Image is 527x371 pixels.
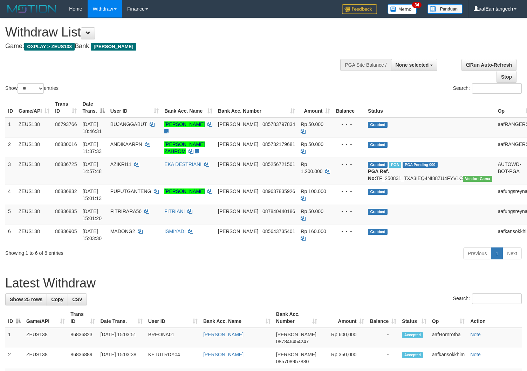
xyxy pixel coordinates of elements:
span: 34 [412,2,422,8]
span: 86836832 [55,188,77,194]
a: ISMIYADI [164,228,185,234]
a: Note [470,332,481,337]
span: Grabbed [368,122,388,128]
th: Bank Acc. Name: activate to sort column ascending [162,98,215,118]
span: Copy 085732179681 to clipboard [262,141,295,147]
input: Search: [472,83,522,94]
span: 86836725 [55,161,77,167]
div: - - - [336,208,362,215]
td: ZEUS138 [16,158,52,185]
img: Feedback.jpg [342,4,377,14]
span: FITRIRARA56 [110,208,142,214]
span: [PERSON_NAME] [218,161,258,167]
span: [DATE] 18:46:31 [82,121,102,134]
span: [PERSON_NAME] [218,121,258,127]
a: 1 [491,247,503,259]
td: 86836823 [68,328,97,348]
span: 86830016 [55,141,77,147]
span: Copy 087840440186 to clipboard [262,208,295,214]
th: Date Trans.: activate to sort column ascending [98,308,145,328]
h1: Withdraw List [5,25,344,39]
b: PGA Ref. No: [368,168,389,181]
a: Run Auto-Refresh [461,59,516,71]
span: Grabbed [368,189,388,195]
label: Search: [453,83,522,94]
button: None selected [391,59,438,71]
th: Status [365,98,495,118]
div: - - - [336,188,362,195]
th: Bank Acc. Number: activate to sort column ascending [215,98,298,118]
td: 1 [5,118,16,138]
a: Copy [47,293,68,305]
img: MOTION_logo.png [5,4,59,14]
span: [DATE] 15:03:30 [82,228,102,241]
span: Grabbed [368,209,388,215]
span: Copy 089637835926 to clipboard [262,188,295,194]
td: 86836889 [68,348,97,368]
td: 2 [5,348,23,368]
span: 86836905 [55,228,77,234]
td: 5 [5,205,16,225]
span: Rp 50.000 [301,141,323,147]
a: [PERSON_NAME] [203,332,244,337]
a: [PERSON_NAME] [164,188,205,194]
span: [PERSON_NAME] [218,228,258,234]
span: Copy 085643735401 to clipboard [262,228,295,234]
span: 86793766 [55,121,77,127]
span: [PERSON_NAME] [276,332,316,337]
span: Show 25 rows [10,297,42,302]
span: Copy 085256721501 to clipboard [262,161,295,167]
img: panduan.png [427,4,463,14]
a: EKA DESTRIANI [164,161,201,167]
td: 2 [5,138,16,158]
a: CSV [68,293,87,305]
th: Balance [333,98,365,118]
span: [PERSON_NAME] [276,352,316,357]
th: User ID: activate to sort column ascending [145,308,200,328]
a: Note [470,352,481,357]
span: None selected [396,62,429,68]
span: OXPLAY > ZEUS138 [24,43,75,51]
td: aafRornrotha [429,328,467,348]
span: Accepted [402,352,423,358]
td: ZEUS138 [23,328,68,348]
a: [PERSON_NAME] [203,352,244,357]
span: [PERSON_NAME] [218,141,258,147]
th: ID [5,98,16,118]
th: Trans ID: activate to sort column ascending [68,308,97,328]
span: MADONG2 [110,228,135,234]
label: Search: [453,293,522,304]
td: ZEUS138 [16,138,52,158]
span: Rp 160.000 [301,228,326,234]
td: TF_250831_TXA3IEQ4NI88ZU4FYV1C [365,158,495,185]
span: Grabbed [368,229,388,235]
span: Grabbed [368,142,388,148]
span: PUPUTGANTENG [110,188,151,194]
span: Rp 100.000 [301,188,326,194]
td: ZEUS138 [16,185,52,205]
td: KETUTRDY04 [145,348,200,368]
span: Rp 1.200.000 [301,161,322,174]
a: Previous [463,247,491,259]
span: BUJANGGABUT [110,121,147,127]
td: 3 [5,158,16,185]
span: [DATE] 15:01:13 [82,188,102,201]
h1: Latest Withdraw [5,276,522,290]
td: Rp 600,000 [320,328,367,348]
th: Status: activate to sort column ascending [399,308,429,328]
td: BREONA01 [145,328,200,348]
a: Next [502,247,522,259]
span: [DATE] 14:57:48 [82,161,102,174]
a: Show 25 rows [5,293,47,305]
th: Game/API: activate to sort column ascending [16,98,52,118]
td: ZEUS138 [16,205,52,225]
td: [DATE] 15:03:51 [98,328,145,348]
span: Copy 087846454247 to clipboard [276,339,309,344]
td: 6 [5,225,16,245]
img: Button%20Memo.svg [388,4,417,14]
span: Grabbed [368,162,388,168]
span: PGA Pending [403,162,438,168]
td: ZEUS138 [16,118,52,138]
td: aafkansokkhim [429,348,467,368]
span: [DATE] 15:01:20 [82,208,102,221]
